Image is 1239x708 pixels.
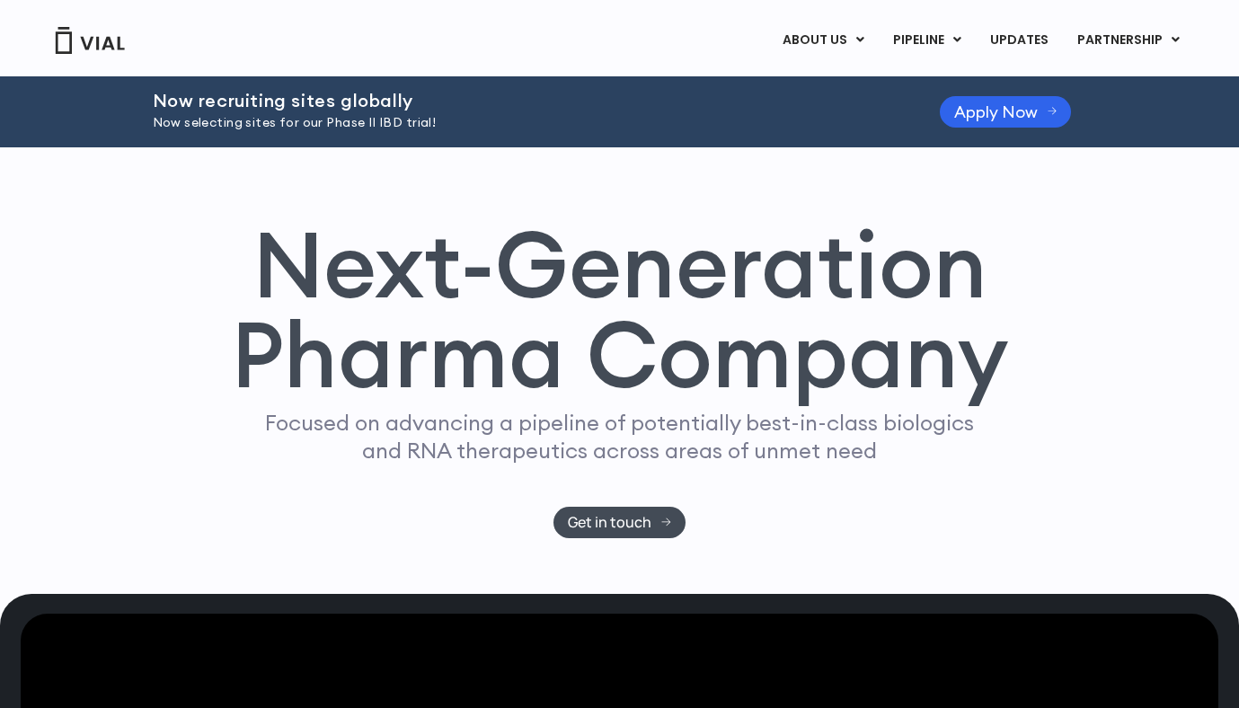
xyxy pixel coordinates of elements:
a: Apply Now [940,96,1072,128]
a: ABOUT USMenu Toggle [768,25,878,56]
a: PIPELINEMenu Toggle [879,25,975,56]
span: Apply Now [954,105,1038,119]
span: Get in touch [568,516,651,529]
h2: Now recruiting sites globally [153,91,895,111]
h1: Next-Generation Pharma Company [231,219,1009,401]
p: Focused on advancing a pipeline of potentially best-in-class biologics and RNA therapeutics acros... [258,409,982,465]
a: PARTNERSHIPMenu Toggle [1063,25,1194,56]
a: UPDATES [976,25,1062,56]
a: Get in touch [553,507,686,538]
p: Now selecting sites for our Phase II IBD trial! [153,113,895,133]
img: Vial Logo [54,27,126,54]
